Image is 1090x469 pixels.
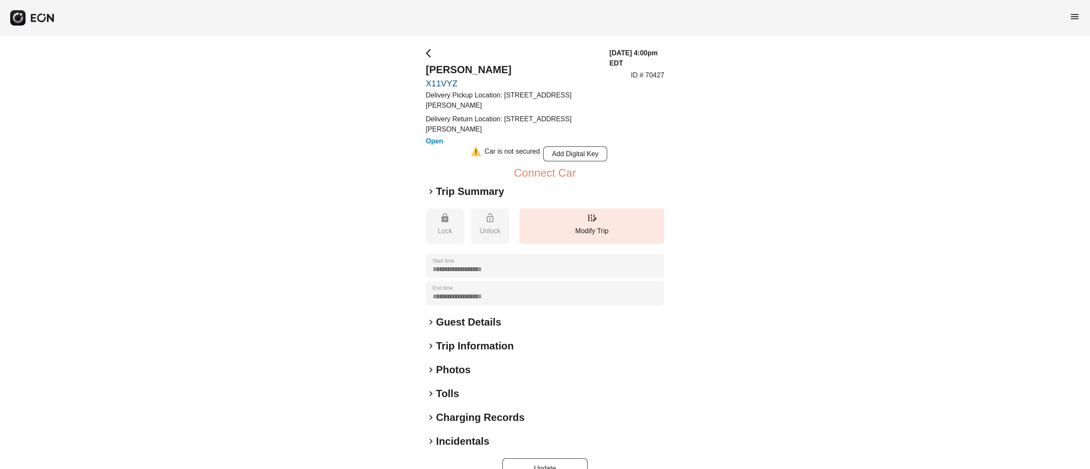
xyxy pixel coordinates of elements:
p: Delivery Return Location: [STREET_ADDRESS][PERSON_NAME] [426,114,599,134]
h2: Photos [436,363,470,377]
span: arrow_back_ios [426,48,436,58]
span: keyboard_arrow_right [426,365,436,375]
button: Modify Trip [519,209,664,244]
div: ⚠️ [470,146,481,161]
p: Delivery Pickup Location: [STREET_ADDRESS][PERSON_NAME] [426,90,599,111]
span: keyboard_arrow_right [426,317,436,327]
h3: [DATE] 4:00pm EDT [609,48,664,69]
button: Add Digital Key [543,146,607,161]
h2: Tolls [436,387,459,400]
button: Connect Car [514,168,576,178]
span: keyboard_arrow_right [426,186,436,197]
h2: Trip Summary [436,185,504,198]
h2: Incidentals [436,435,489,448]
span: keyboard_arrow_right [426,436,436,446]
h2: Charging Records [436,411,525,424]
span: keyboard_arrow_right [426,389,436,399]
span: edit_road [587,213,597,223]
div: Car is not secured [485,146,540,161]
p: Modify Trip [524,226,660,236]
a: X11VYZ [426,78,599,89]
p: ID # 70427 [631,70,664,80]
h3: Open [426,136,599,146]
h2: [PERSON_NAME] [426,63,599,77]
span: keyboard_arrow_right [426,341,436,351]
h2: Trip Information [436,339,514,353]
span: menu [1070,11,1080,22]
span: keyboard_arrow_right [426,412,436,423]
h2: Guest Details [436,315,501,329]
